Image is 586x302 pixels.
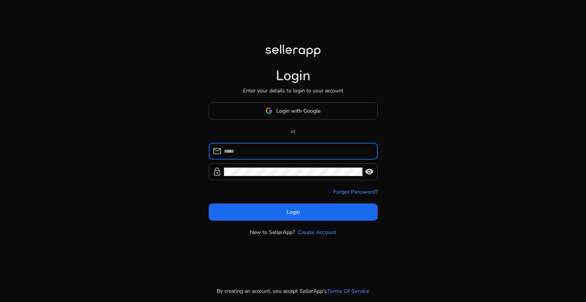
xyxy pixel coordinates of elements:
[333,188,378,196] a: Forgot Password?
[276,107,320,115] span: Login with Google
[276,68,311,84] h1: Login
[243,87,343,95] p: Enter your details to login to your account
[287,208,300,216] span: Login
[327,287,369,295] a: Terms Of Service
[213,167,222,176] span: lock
[213,147,222,156] span: mail
[250,228,295,236] p: New to SellerApp?
[298,228,336,236] a: Create Account
[209,127,378,135] p: or
[209,102,378,120] button: Login with Google
[266,107,272,114] img: google-logo.svg
[365,167,374,176] span: visibility
[209,203,378,221] button: Login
